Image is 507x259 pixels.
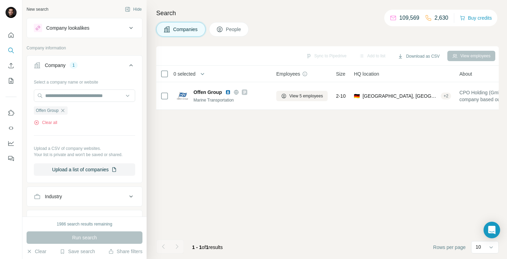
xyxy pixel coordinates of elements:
button: Enrich CSV [6,59,17,72]
button: View 5 employees [276,91,328,101]
div: Select a company name or website [34,76,135,85]
span: Rows per page [433,244,466,251]
span: 0 selected [173,70,196,77]
div: + 2 [441,93,451,99]
div: Company [45,62,66,69]
div: New search [27,6,48,12]
p: Company information [27,45,142,51]
button: HQ location [27,212,142,228]
div: 1986 search results remaining [57,221,112,227]
span: 🇩🇪 [354,93,360,99]
span: [GEOGRAPHIC_DATA], [GEOGRAPHIC_DATA] [362,93,438,99]
span: of [202,244,206,250]
button: Share filters [108,248,142,255]
button: Quick start [6,29,17,41]
button: Hide [120,4,147,15]
img: Avatar [6,7,17,18]
button: Buy credits [460,13,492,23]
button: Download as CSV [393,51,444,61]
span: 1 - 1 [192,244,202,250]
span: HQ location [354,70,379,77]
p: 2,630 [435,14,448,22]
button: Industry [27,188,142,205]
button: Save search [60,248,95,255]
p: 10 [476,243,481,250]
div: 1 [70,62,78,68]
p: Your list is private and won't be saved or shared. [34,152,135,158]
img: Logo of Offen Group [177,90,188,102]
span: People [226,26,242,33]
span: Offen Group [193,89,222,96]
span: About [459,70,472,77]
p: 109,569 [399,14,419,22]
p: Upload a CSV of company websites. [34,145,135,152]
span: Companies [173,26,198,33]
div: Open Intercom Messenger [484,222,500,238]
div: Company lookalikes [46,25,89,31]
button: Dashboard [6,137,17,150]
span: Offen Group [36,107,59,114]
span: 2-10 [336,93,346,99]
img: LinkedIn logo [225,89,231,95]
button: Search [6,44,17,57]
button: My lists [6,75,17,87]
button: Clear [27,248,46,255]
div: Industry [45,193,62,200]
span: Employees [276,70,300,77]
button: Feedback [6,152,17,165]
button: Company lookalikes [27,20,142,36]
button: Upload a list of companies [34,163,135,176]
button: Use Surfe API [6,122,17,134]
h4: Search [156,8,499,18]
div: Marine Transportation [193,97,268,103]
button: Clear all [34,119,57,126]
span: Size [336,70,345,77]
button: Use Surfe on LinkedIn [6,107,17,119]
span: 1 [206,244,209,250]
button: Company1 [27,57,142,76]
span: View 5 employees [289,93,323,99]
span: results [192,244,223,250]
